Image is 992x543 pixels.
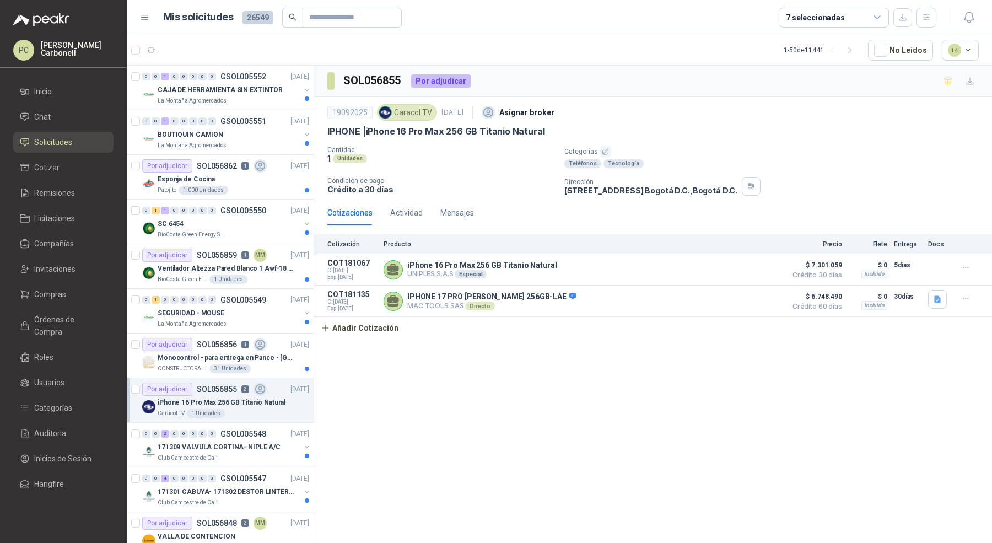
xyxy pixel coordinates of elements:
p: iPhone 16 Pro Max 256 GB Titanio Natural [158,397,285,408]
a: 0 0 1 0 0 0 0 0 GSOL005552[DATE] Company LogoCAJA DE HERRAMIENTA SIN EXTINTORLa Montaña Agromercados [142,70,311,105]
div: 0 [189,296,197,304]
p: CONSTRUCTORA GRUPO FIP [158,364,207,373]
div: 0 [189,475,197,482]
p: [DATE] [290,161,309,171]
p: 2 [241,385,249,393]
div: 0 [142,430,150,438]
p: COT181135 [327,290,377,299]
a: Por adjudicarSOL0568621[DATE] Company LogoEsponja de CocinaPatojito1.000 Unidades [127,155,314,200]
div: 31 Unidades [209,364,251,373]
div: Por adjudicar [142,338,192,351]
span: Licitaciones [34,212,75,224]
div: 0 [170,296,179,304]
p: CAJA DE HERRAMIENTA SIN EXTINTOR [158,85,283,95]
button: No Leídos [868,40,933,61]
div: 0 [208,296,216,304]
p: [DATE] [290,116,309,127]
div: 0 [142,296,150,304]
p: $ 0 [849,290,887,303]
p: Categorías [564,146,988,157]
p: BioCosta Green Energy S.A.S [158,275,207,284]
p: SOL056848 [197,519,237,527]
p: Precio [787,240,842,248]
p: Caracol TV [158,409,185,418]
p: IPHONE 17 PRO [PERSON_NAME] 256GB-LAE [407,292,576,302]
div: 0 [189,207,197,214]
p: Monocontrol - para entrega en Pance - [GEOGRAPHIC_DATA] [158,353,295,363]
h3: SOL056855 [343,72,402,89]
div: 19092025 [327,106,373,119]
a: Compañías [13,233,114,254]
div: 0 [198,475,207,482]
p: 1 [241,162,249,170]
button: 14 [942,40,979,61]
div: Por adjudicar [142,159,192,173]
img: Company Logo [142,311,155,324]
div: 1.000 Unidades [179,186,228,195]
div: 0 [161,296,169,304]
div: Por adjudicar [142,383,192,396]
p: BOUTIQUIN CAMION [158,130,223,140]
div: Actividad [390,207,423,219]
p: 30 días [894,290,921,303]
a: Inicios de Sesión [13,448,114,469]
a: Usuarios [13,372,114,393]
p: COT181067 [327,259,377,267]
a: Licitaciones [13,208,114,229]
p: SOL056862 [197,162,237,170]
p: [DATE] [290,72,309,82]
div: Por adjudicar [142,249,192,262]
div: PC [13,40,34,61]
div: 1 Unidades [187,409,225,418]
p: $ 0 [849,259,887,272]
a: Invitaciones [13,259,114,279]
img: Company Logo [142,88,155,101]
span: Usuarios [34,377,64,389]
div: 0 [180,73,188,80]
a: Inicio [13,81,114,102]
div: 1 [161,117,169,125]
div: 0 [208,475,216,482]
img: Company Logo [142,490,155,503]
p: GSOL005548 [220,430,266,438]
div: 0 [142,73,150,80]
span: Exp: [DATE] [327,305,377,312]
span: Compañías [34,238,74,250]
a: Por adjudicarSOL0568591MM[DATE] Company LogoVentilador Altezza Pared Blanco 1 Awf-18 Pro Balinera... [127,244,314,289]
div: Cotizaciones [327,207,373,219]
a: Roles [13,347,114,368]
div: 1 [152,207,160,214]
div: 0 [180,430,188,438]
p: Cantidad [327,146,556,154]
a: Solicitudes [13,132,114,153]
div: 0 [170,430,179,438]
p: Asignar broker [499,106,554,119]
div: 0 [152,117,160,125]
div: 2 [161,430,169,438]
span: $ 6.748.490 [787,290,842,303]
div: Tecnología [603,159,644,168]
a: 0 0 1 0 0 0 0 0 GSOL005551[DATE] Company LogoBOUTIQUIN CAMIONLa Montaña Agromercados [142,115,311,150]
p: 1 [327,154,331,163]
p: Docs [928,240,950,248]
div: MM [254,249,267,262]
p: GSOL005550 [220,207,266,214]
p: iPhone 16 Pro Max 256 GB Titanio Natural [407,261,557,270]
div: 0 [189,430,197,438]
img: Company Logo [379,106,391,119]
p: 171301 CABUYA- 171302 DESTOR LINTER- 171305 PINZA [158,487,295,497]
button: Añadir Cotización [314,317,405,339]
p: GSOL005552 [220,73,266,80]
span: C: [DATE] [327,299,377,305]
p: Club Campestre de Cali [158,498,218,507]
p: Cotización [327,240,377,248]
div: 0 [198,117,207,125]
p: Producto [384,240,780,248]
a: 0 1 1 0 0 0 0 0 GSOL005550[DATE] Company LogoSC 6454BioCosta Green Energy S.A.S [142,204,311,239]
a: Categorías [13,397,114,418]
a: Cotizar [13,157,114,178]
div: 1 [152,296,160,304]
div: Caracol TV [377,104,437,121]
p: La Montaña Agromercados [158,96,227,105]
a: Remisiones [13,182,114,203]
